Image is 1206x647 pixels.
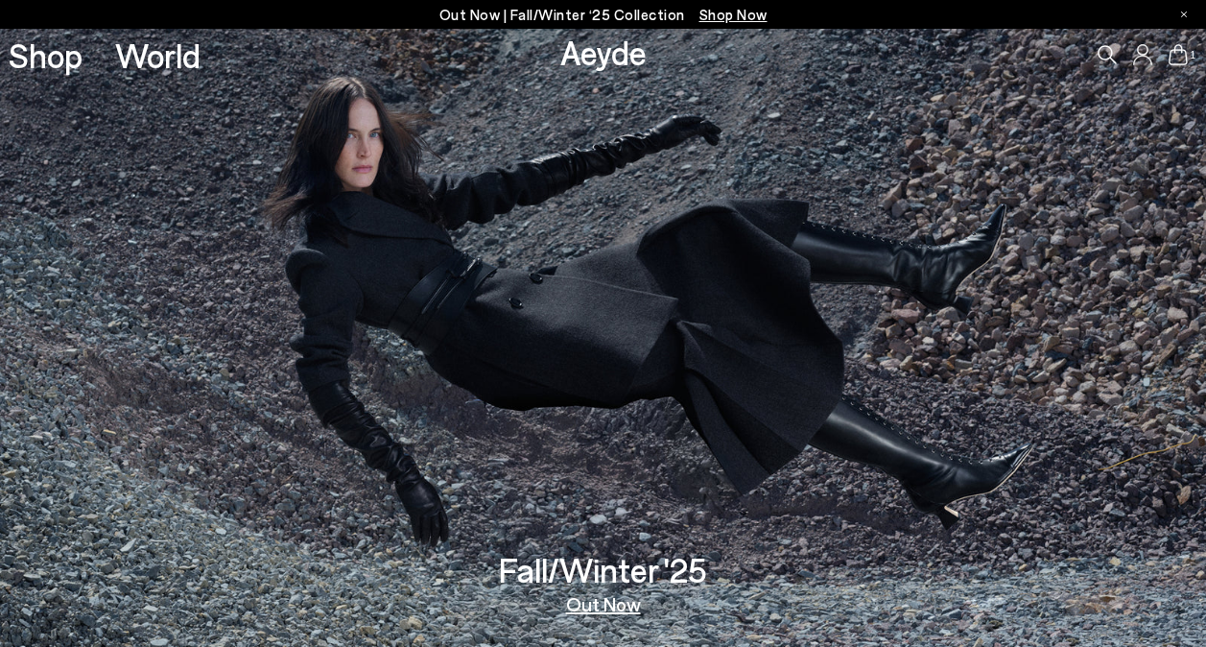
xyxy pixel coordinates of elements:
[439,3,768,27] p: Out Now | Fall/Winter ‘25 Collection
[560,32,647,72] a: Aeyde
[115,38,201,72] a: World
[1169,44,1188,65] a: 1
[566,594,641,613] a: Out Now
[9,38,83,72] a: Shop
[499,553,707,587] h3: Fall/Winter '25
[699,6,768,23] span: Navigate to /collections/new-in
[1188,50,1197,60] span: 1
